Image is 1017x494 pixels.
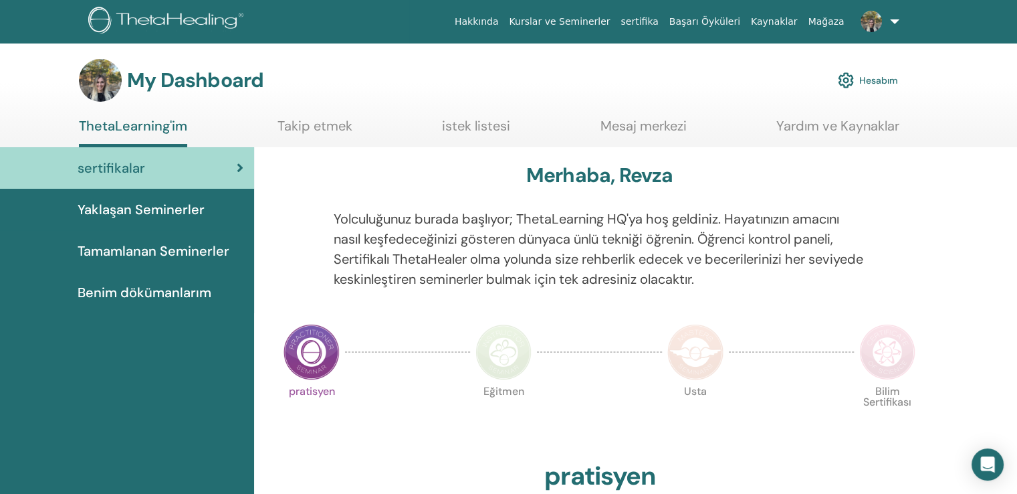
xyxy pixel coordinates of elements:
a: Kurslar ve Seminerler [503,9,615,34]
a: istek listesi [442,118,510,144]
a: Mağaza [802,9,849,34]
span: Yaklaşan Seminerler [78,199,205,220]
span: Benim dökümanlarım [78,282,211,303]
a: Hakkında [449,9,504,34]
img: Certificate of Science [859,324,915,380]
p: Yolculuğunuz burada başlıyor; ThetaLearning HQ'ya hoş geldiniz. Hayatınızın amacını nasıl keşfede... [334,209,866,289]
span: Tamamlanan Seminerler [78,241,229,261]
span: sertifikalar [78,158,145,178]
img: default.jpg [861,11,882,32]
img: Practitioner [284,324,340,380]
a: Başarı Öyküleri [664,9,746,34]
img: cog.svg [838,69,854,92]
a: Kaynaklar [746,9,803,34]
img: Master [667,324,723,380]
p: Eğitmen [475,386,532,442]
a: sertifika [615,9,663,34]
p: pratisyen [284,386,340,442]
img: Instructor [475,324,532,380]
a: Mesaj merkezi [600,118,687,144]
a: Takip etmek [277,118,352,144]
h3: Merhaba, Revza [526,163,673,187]
h3: My Dashboard [127,68,263,92]
img: logo.png [88,7,248,37]
img: default.jpg [79,59,122,102]
h2: pratisyen [544,461,655,492]
a: Hesabım [838,66,898,95]
p: Bilim Sertifikası [859,386,915,442]
a: Yardım ve Kaynaklar [776,118,899,144]
div: Open Intercom Messenger [972,448,1004,481]
a: ThetaLearning'im [79,118,187,147]
p: Usta [667,386,723,442]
